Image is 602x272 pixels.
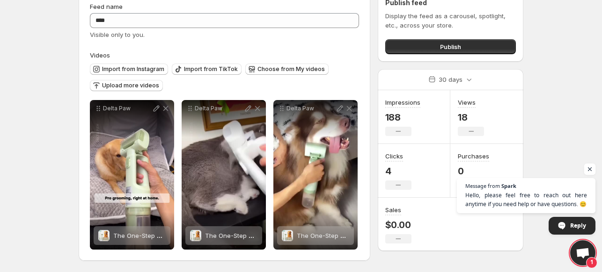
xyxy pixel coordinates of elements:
h3: Views [458,98,476,107]
button: Upload more videos [90,80,163,91]
span: The One-Step Grooming & Vacuum Tool [205,232,323,239]
p: 4 [385,165,411,177]
p: 0 [458,165,489,177]
span: Upload more videos [102,82,159,89]
span: Import from TikTok [184,65,238,73]
h3: Purchases [458,151,489,161]
button: Import from TikTok [172,64,242,75]
span: Spark [501,183,516,188]
span: The One-Step Grooming & Vacuum Tool [297,232,415,239]
span: Visible only to you. [90,31,145,38]
span: The One-Step Grooming & Vacuum Tool [113,232,232,239]
h3: Sales [385,205,401,215]
h3: Clicks [385,151,403,161]
p: Delta Paw [195,105,243,112]
p: 30 days [439,75,463,84]
span: Choose from My videos [257,65,325,73]
span: Import from Instagram [102,65,164,73]
img: The One-Step Grooming & Vacuum Tool [190,230,201,241]
p: Delta Paw [103,105,152,112]
h3: Impressions [385,98,420,107]
button: Publish [385,39,516,54]
p: 18 [458,112,484,123]
button: Import from Instagram [90,64,168,75]
img: The One-Step Grooming & Vacuum Tool [282,230,293,241]
button: Choose from My videos [245,64,329,75]
p: $0.00 [385,219,411,230]
span: Videos [90,51,110,59]
div: Delta PawThe One-Step Grooming & Vacuum ToolThe One-Step Grooming & Vacuum Tool [182,100,266,250]
span: Publish [440,42,461,51]
div: Delta PawThe One-Step Grooming & Vacuum ToolThe One-Step Grooming & Vacuum Tool [273,100,358,250]
span: Reply [570,217,586,234]
p: Delta Paw [286,105,335,112]
p: 188 [385,112,420,123]
span: Hello, please feel free to reach out here anytime if you need help or have questions. 😊 [465,191,587,208]
div: Delta PawThe One-Step Grooming & Vacuum ToolThe One-Step Grooming & Vacuum Tool [90,100,174,250]
span: Feed name [90,3,123,10]
span: Message from [465,183,500,188]
p: Display the feed as a carousel, spotlight, etc., across your store. [385,11,516,30]
img: The One-Step Grooming & Vacuum Tool [98,230,110,241]
div: Open chat [570,240,595,265]
span: 1 [586,257,597,268]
